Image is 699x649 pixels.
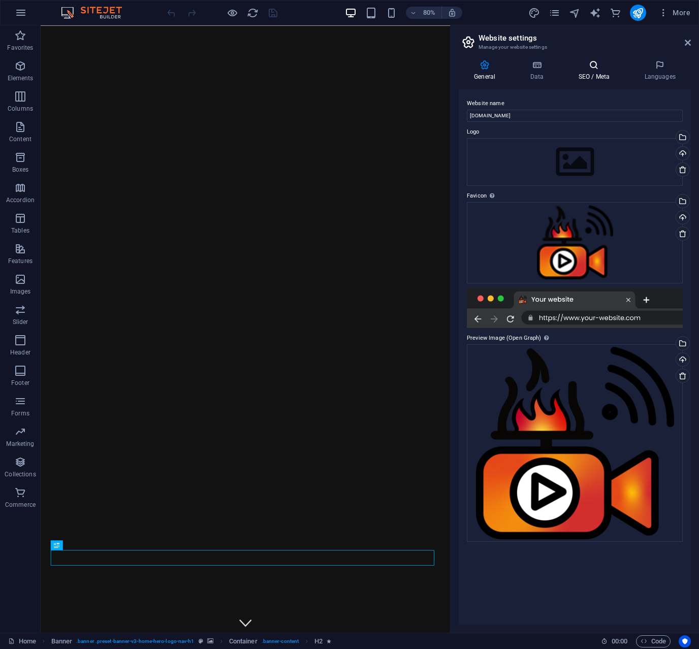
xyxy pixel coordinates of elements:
p: Columns [8,105,33,113]
p: Content [9,135,31,143]
div: Select files from the file manager, stock photos, or upload file(s) [467,138,683,186]
h4: Data [515,60,563,81]
input: Name... [467,110,683,122]
p: Commerce [5,501,36,509]
i: Element contains an animation [327,638,331,644]
label: Logo [467,126,683,138]
i: Publish [632,7,644,19]
i: Reload page [247,7,259,19]
label: Favicon [467,190,683,202]
i: Pages (Ctrl+Alt+S) [549,7,560,19]
i: On resize automatically adjust zoom level to fit chosen device. [448,8,457,17]
p: Slider [13,318,28,326]
p: Features [8,257,33,265]
i: Commerce [610,7,621,19]
h2: Website settings [479,34,691,43]
span: Click to select. Double-click to edit [51,635,73,647]
button: More [654,5,694,21]
a: Click to cancel selection. Double-click to open Pages [8,635,36,647]
div: FaviconMignisLogoblack-VA-1JKhj0UaA8dgh3JtcCg-0e6dEEnXalDz7r5WgG2pkQ.png [467,202,683,283]
h6: Session time [601,635,628,647]
button: Usercentrics [679,635,691,647]
i: Design (Ctrl+Alt+Y) [528,7,540,19]
h6: 80% [421,7,437,19]
h4: Languages [629,60,691,81]
p: Header [10,348,30,356]
p: Images [10,287,31,296]
h3: Manage your website settings [479,43,671,52]
img: Editor Logo [58,7,135,19]
span: Click to select. Double-click to edit [229,635,258,647]
span: . banner .preset-banner-v3-home-hero-logo-nav-h1 [76,635,194,647]
button: Click here to leave preview mode and continue editing [226,7,238,19]
p: Collections [5,470,36,478]
button: text_generator [589,7,601,19]
p: Footer [11,379,29,387]
button: navigator [569,7,581,19]
h4: SEO / Meta [563,60,629,81]
span: 00 00 [612,635,627,647]
p: Favorites [7,44,33,52]
i: This element contains a background [207,638,213,644]
i: Navigator [569,7,581,19]
span: . banner-content [262,635,299,647]
label: Preview Image (Open Graph) [467,332,683,344]
button: reload [246,7,259,19]
button: Code [636,635,671,647]
button: pages [549,7,561,19]
button: commerce [610,7,622,19]
i: AI Writer [589,7,601,19]
p: Elements [8,74,34,82]
div: MignisLogoblack-5p_rmnf-mlMB8l9OJd8EcQ.png [467,344,683,542]
i: This element is a customizable preset [199,638,203,644]
span: : [619,637,620,645]
button: 80% [406,7,442,19]
label: Website name [467,98,683,110]
p: Accordion [6,196,35,204]
nav: breadcrumb [51,635,332,647]
span: Code [641,635,666,647]
h4: General [459,60,515,81]
p: Tables [11,226,29,235]
span: More [658,8,690,18]
button: publish [630,5,646,21]
p: Forms [11,409,29,417]
span: Click to select. Double-click to edit [314,635,323,647]
p: Marketing [6,440,34,448]
button: design [528,7,541,19]
p: Boxes [12,166,29,174]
